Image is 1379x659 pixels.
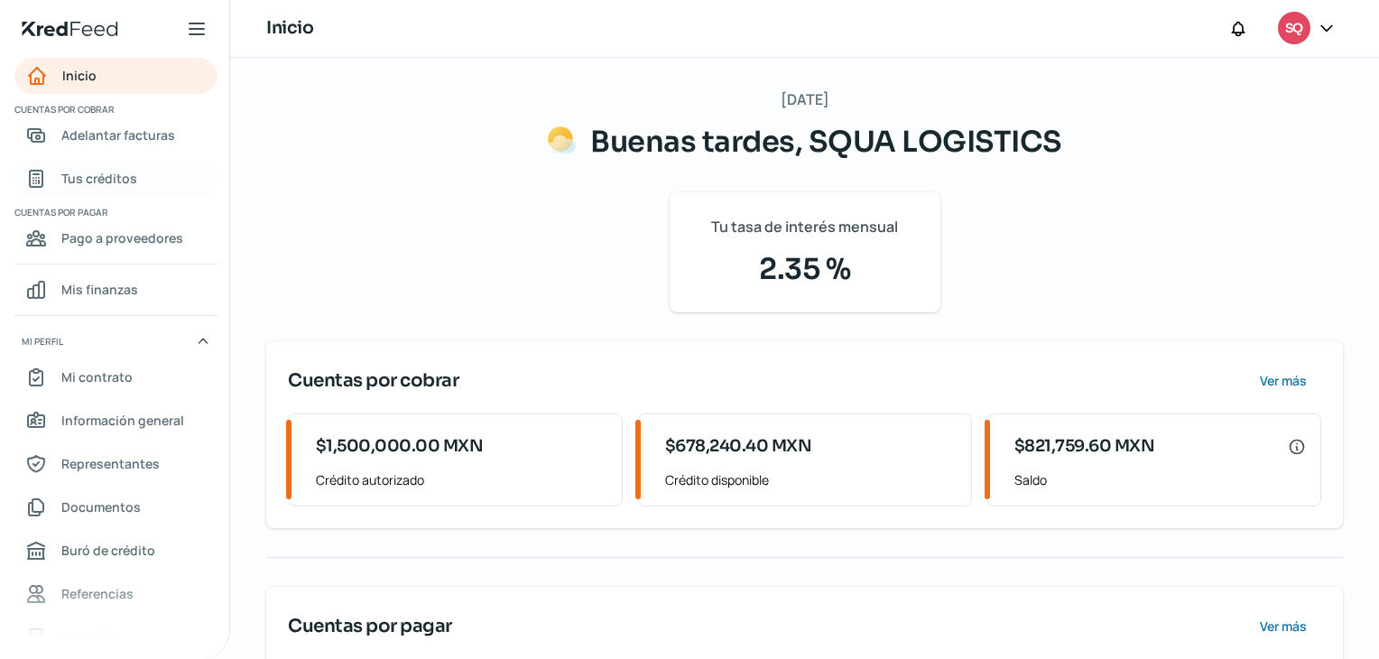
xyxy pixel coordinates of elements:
span: Industria [61,626,117,648]
a: Documentos [14,489,217,525]
span: Información general [61,409,184,432]
span: Cuentas por cobrar [288,367,458,394]
span: $678,240.40 MXN [665,434,812,459]
span: Tus créditos [61,167,137,190]
span: Pago a proveedores [61,227,183,249]
button: Ver más [1245,608,1321,645]
span: Crédito disponible [665,469,957,491]
span: Cuentas por cobrar [14,101,215,117]
a: Buró de crédito [14,533,217,569]
a: Adelantar facturas [14,117,217,153]
span: Documentos [61,496,141,518]
span: Mi contrato [61,366,133,388]
span: Referencias [61,582,134,605]
span: $1,500,000.00 MXN [316,434,484,459]
span: Cuentas por pagar [14,204,215,220]
span: Buró de crédito [61,539,155,562]
span: SQ [1285,18,1302,40]
span: Tu tasa de interés mensual [711,214,898,240]
a: Mi contrato [14,359,217,395]
a: Mis finanzas [14,272,217,308]
span: Cuentas por pagar [288,613,452,640]
span: Crédito autorizado [316,469,607,491]
button: Ver más [1245,363,1321,399]
span: Inicio [62,64,97,87]
span: Buenas tardes, SQUA LOGISTICS [590,124,1062,160]
span: Mis finanzas [61,278,138,301]
a: Representantes [14,446,217,482]
a: Pago a proveedores [14,220,217,256]
span: Adelantar facturas [61,124,175,146]
span: Ver más [1260,620,1307,633]
span: Saldo [1014,469,1306,491]
a: Tus créditos [14,161,217,197]
a: Industria [14,619,217,655]
a: Referencias [14,576,217,612]
span: Ver más [1260,375,1307,387]
span: Representantes [61,452,160,475]
span: $821,759.60 MXN [1014,434,1155,459]
span: 2.35 % [691,247,919,291]
a: Información general [14,403,217,439]
span: [DATE] [781,87,829,113]
span: Mi perfil [22,333,63,349]
h1: Inicio [266,15,313,42]
a: Inicio [14,58,217,94]
img: Saludos [547,125,576,154]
